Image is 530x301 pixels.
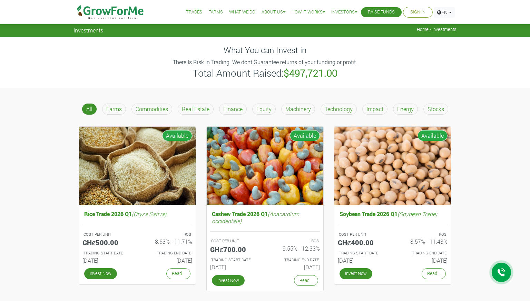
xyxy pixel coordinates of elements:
[398,257,448,264] h6: [DATE]
[82,257,132,264] h6: [DATE]
[292,9,325,16] a: How it Works
[175,101,216,117] a: Real Estate
[182,105,209,113] p: Real Estate
[223,105,243,113] p: Finance
[212,275,245,286] a: Invest Now
[210,209,320,225] h5: Cashew Trade 2026 Q1
[399,250,446,256] p: Estimated Trading End Date
[339,232,386,237] p: COST PER UNIT
[397,210,437,217] i: (Soybean Trade)
[212,210,299,224] i: (Anacardium occidentale)
[166,268,190,279] a: Read...
[360,101,390,117] a: Impact
[428,105,444,113] p: Stocks
[278,101,318,117] a: Machinery
[270,264,320,270] h6: [DATE]
[410,9,425,16] a: Sign In
[368,9,395,16] a: Raise Funds
[144,250,191,256] p: Estimated Trading End Date
[84,232,131,237] p: COST PER UNIT
[318,101,360,117] a: Technology
[86,105,92,113] p: All
[249,101,278,117] a: Equity
[338,238,387,246] h5: GHȼ400.00
[294,275,318,286] a: Read...
[75,67,455,79] h3: Total Amount Raised:
[366,105,383,113] p: Impact
[132,210,166,217] i: (Oryza Sativa)
[325,105,353,113] p: Technology
[262,9,285,16] a: About Us
[129,101,175,117] a: Commodities
[207,127,323,205] img: growforme image
[285,105,311,113] p: Machinery
[229,9,255,16] a: What We Do
[397,105,414,113] p: Energy
[418,130,448,141] span: Available
[73,45,457,55] h4: What You can Invest in
[211,238,259,244] p: COST PER UNIT
[338,209,448,266] a: Soybean Trade 2026 Q1(Soybean Trade) COST PER UNIT GHȼ400.00 ROS 8.57% - 11.43% TRADING START DAT...
[84,268,117,279] a: Invest Now
[106,105,122,113] p: Farms
[271,257,319,263] p: Estimated Trading End Date
[75,58,455,66] p: There Is Risk In Trading. We dont Guarantee returns of your funding or profit.
[339,250,386,256] p: Estimated Trading Start Date
[331,9,357,16] a: Investors
[338,209,448,219] h5: Soybean Trade 2026 Q1
[186,9,202,16] a: Trades
[210,264,260,270] h6: [DATE]
[82,209,192,266] a: Rice Trade 2026 Q1(Oryza Sativa) COST PER UNIT GHȼ500.00 ROS 8.63% - 11.71% TRADING START DATE [D...
[210,209,320,273] a: Cashew Trade 2026 Q1(Anacardium occidentale) COST PER UNIT GHȼ700.00 ROS 9.55% - 12.33% TRADING S...
[73,27,103,33] span: Investments
[84,250,131,256] p: Estimated Trading Start Date
[422,268,446,279] a: Read...
[270,245,320,252] h6: 9.55% - 12.33%
[271,238,319,244] p: ROS
[256,105,272,113] p: Equity
[421,101,451,117] a: Stocks
[284,67,337,79] b: $497,721.00
[216,101,249,117] a: Finance
[334,127,451,205] img: growforme image
[144,232,191,237] p: ROS
[208,9,223,16] a: Farms
[143,238,192,245] h6: 8.63% - 11.71%
[143,257,192,264] h6: [DATE]
[399,232,446,237] p: ROS
[136,105,168,113] p: Commodities
[79,101,99,117] a: All
[99,101,129,117] a: Farms
[390,101,421,117] a: Energy
[434,7,455,18] a: EN
[210,245,260,253] h5: GHȼ700.00
[290,130,320,141] span: Available
[338,257,387,264] h6: [DATE]
[211,257,259,263] p: Estimated Trading Start Date
[340,268,372,279] a: Invest Now
[82,209,192,219] h5: Rice Trade 2026 Q1
[79,127,196,205] img: growforme image
[82,238,132,246] h5: GHȼ500.00
[162,130,192,141] span: Available
[417,27,457,32] span: Home / Investments
[398,238,448,245] h6: 8.57% - 11.43%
